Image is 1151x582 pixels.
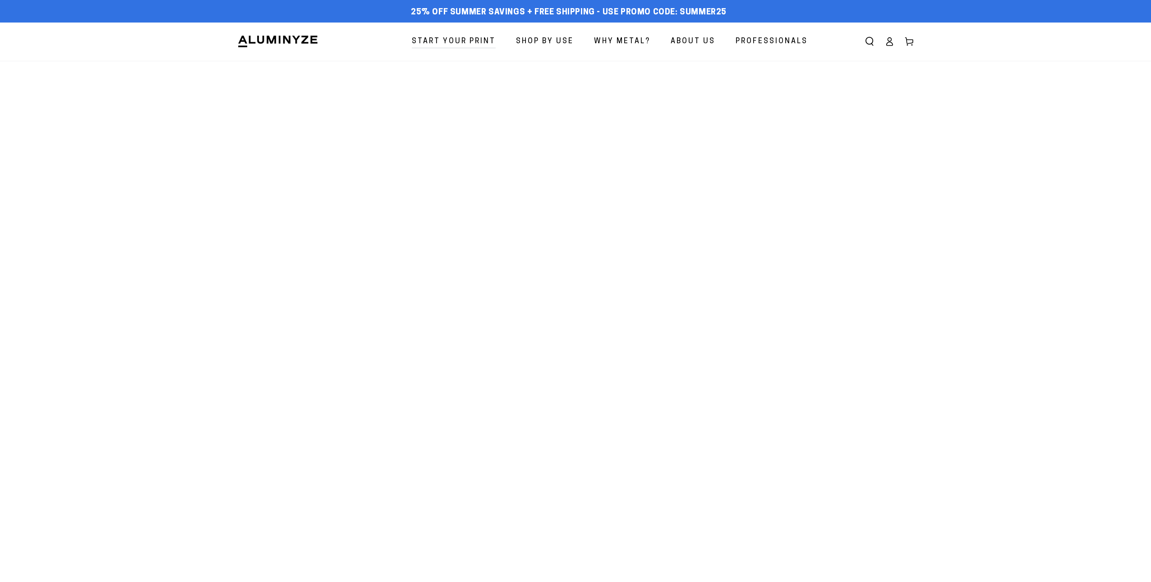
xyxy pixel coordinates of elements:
[587,30,657,54] a: Why Metal?
[405,30,502,54] a: Start Your Print
[412,35,496,48] span: Start Your Print
[664,30,722,54] a: About Us
[671,35,715,48] span: About Us
[509,30,580,54] a: Shop By Use
[736,35,808,48] span: Professionals
[411,8,727,18] span: 25% off Summer Savings + Free Shipping - Use Promo Code: SUMMER25
[594,35,650,48] span: Why Metal?
[516,35,574,48] span: Shop By Use
[237,35,318,48] img: Aluminyze
[729,30,815,54] a: Professionals
[860,32,879,51] summary: Search our site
